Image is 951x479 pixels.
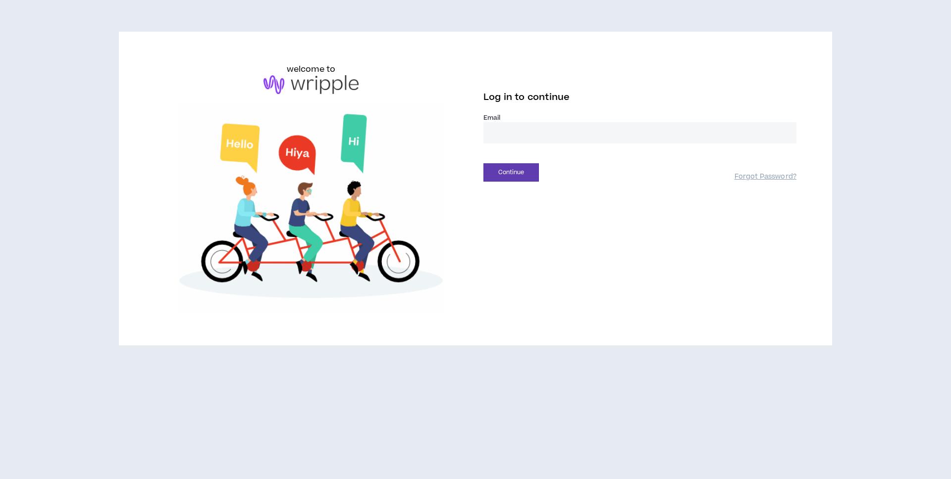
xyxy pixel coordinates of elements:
[155,104,468,314] img: Welcome to Wripple
[264,75,359,94] img: logo-brand.png
[735,172,796,182] a: Forgot Password?
[483,91,570,103] span: Log in to continue
[483,113,796,122] label: Email
[287,63,336,75] h6: welcome to
[483,163,539,182] button: Continue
